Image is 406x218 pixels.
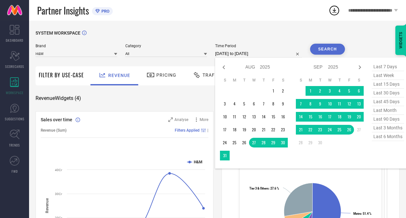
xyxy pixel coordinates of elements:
tspan: Metro [353,212,361,215]
span: Sales over time [41,117,72,122]
td: Wed Sep 10 2025 [325,99,335,109]
span: Filters Applied [175,128,200,133]
td: Mon Aug 25 2025 [230,138,239,147]
span: Analyse [174,117,188,122]
th: Wednesday [249,78,259,83]
span: Revenue Widgets ( 4 ) [36,95,81,102]
div: Next month [356,63,364,71]
td: Mon Sep 08 2025 [306,99,315,109]
td: Sun Sep 21 2025 [296,125,306,135]
td: Fri Sep 05 2025 [344,86,354,96]
span: last 15 days [372,80,404,89]
td: Fri Sep 26 2025 [344,125,354,135]
td: Fri Aug 15 2025 [268,112,278,122]
td: Thu Aug 14 2025 [259,112,268,122]
td: Wed Aug 13 2025 [249,112,259,122]
td: Thu Sep 04 2025 [335,86,344,96]
td: Sun Aug 24 2025 [220,138,230,147]
th: Thursday [335,78,344,83]
span: More [200,117,208,122]
th: Monday [306,78,315,83]
span: last 3 months [372,124,404,132]
td: Wed Sep 17 2025 [325,112,335,122]
th: Wednesday [325,78,335,83]
span: Pricing [156,72,176,78]
span: last 45 days [372,97,404,106]
td: Sat Aug 23 2025 [278,125,288,135]
span: last 90 days [372,115,404,124]
td: Tue Sep 23 2025 [315,125,325,135]
span: Traffic [203,72,223,78]
td: Mon Aug 04 2025 [230,99,239,109]
th: Tuesday [315,78,325,83]
text: 40Cr [55,168,62,172]
div: Open download list [328,5,340,16]
td: Sun Sep 14 2025 [296,112,306,122]
td: Fri Aug 29 2025 [268,138,278,147]
th: Saturday [278,78,288,83]
td: Mon Aug 11 2025 [230,112,239,122]
th: Sunday [296,78,306,83]
td: Tue Sep 16 2025 [315,112,325,122]
span: Brand [36,44,117,48]
td: Tue Sep 30 2025 [315,138,325,147]
td: Tue Aug 12 2025 [239,112,249,122]
td: Thu Aug 21 2025 [259,125,268,135]
td: Tue Aug 05 2025 [239,99,249,109]
td: Sat Aug 16 2025 [278,112,288,122]
td: Wed Aug 27 2025 [249,138,259,147]
td: Fri Aug 22 2025 [268,125,278,135]
span: last 30 days [372,89,404,97]
td: Sun Aug 10 2025 [220,112,230,122]
div: Previous month [220,63,228,71]
span: Category [125,44,207,48]
td: Fri Aug 01 2025 [268,86,278,96]
th: Friday [344,78,354,83]
td: Fri Sep 19 2025 [344,112,354,122]
td: Wed Aug 06 2025 [249,99,259,109]
td: Thu Sep 11 2025 [335,99,344,109]
span: SYSTEM WORKSPACE [36,30,80,36]
td: Thu Aug 07 2025 [259,99,268,109]
span: Filter By Use-Case [39,71,84,79]
td: Sat Sep 27 2025 [354,125,364,135]
td: Mon Aug 18 2025 [230,125,239,135]
button: Search [310,44,345,55]
text: : 27.6 % [249,187,279,190]
span: FWD [12,169,18,174]
text: H&M [194,160,203,164]
text: 30Cr [55,192,62,196]
td: Sun Aug 31 2025 [220,151,230,160]
td: Sat Aug 02 2025 [278,86,288,96]
td: Sun Sep 28 2025 [296,138,306,147]
span: last week [372,71,404,80]
td: Tue Aug 19 2025 [239,125,249,135]
td: Wed Sep 03 2025 [325,86,335,96]
tspan: Revenue [45,198,49,213]
span: last 7 days [372,62,404,71]
td: Mon Sep 01 2025 [306,86,315,96]
td: Thu Sep 25 2025 [335,125,344,135]
span: Time Period [215,44,302,48]
span: DASHBOARD [6,38,23,43]
td: Sun Sep 07 2025 [296,99,306,109]
td: Mon Sep 15 2025 [306,112,315,122]
span: WORKSPACE [6,90,24,95]
td: Sun Aug 03 2025 [220,99,230,109]
td: Sat Sep 06 2025 [354,86,364,96]
span: SCORECARDS [5,64,24,69]
span: TRENDS [9,143,20,147]
td: Sun Aug 17 2025 [220,125,230,135]
text: : 51.4 % [353,212,371,215]
th: Monday [230,78,239,83]
span: Revenue (Sum) [41,128,67,133]
span: last 6 months [372,132,404,141]
span: Revenue [108,73,130,78]
td: Sat Aug 09 2025 [278,99,288,109]
td: Fri Aug 08 2025 [268,99,278,109]
span: last month [372,106,404,115]
span: PRO [100,9,109,14]
span: Partner Insights [37,4,89,17]
th: Saturday [354,78,364,83]
tspan: Tier 3 & Others [249,187,269,190]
